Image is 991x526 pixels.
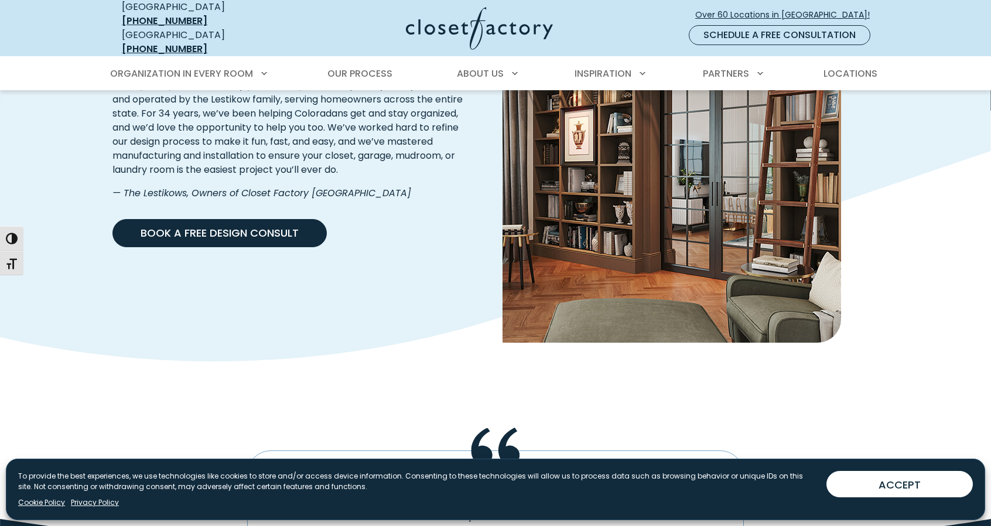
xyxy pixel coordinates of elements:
span: Over 60 Locations in [GEOGRAPHIC_DATA]! [695,9,879,21]
span: About Us [457,67,504,80]
a: [PHONE_NUMBER] [122,14,207,28]
div: [GEOGRAPHIC_DATA] [122,28,292,56]
a: Over 60 Locations in [GEOGRAPHIC_DATA]! [695,5,880,25]
span: Inspiration [575,67,631,80]
nav: Primary Menu [102,57,889,90]
p: To provide the best experiences, we use technologies like cookies to store and/or access device i... [18,471,817,492]
span: Organization in Every Room [110,67,253,80]
button: ACCEPT [826,471,973,497]
a: Cookie Policy [18,497,65,508]
a: Privacy Policy [71,497,119,508]
img: Closet Factory Logo [406,7,553,50]
a: Schedule a Free Consultation [689,25,870,45]
span: Locations [823,67,877,80]
a: [PHONE_NUMBER] [122,42,207,56]
p: Since [DATE], Closet Factory [US_STATE] has been proudly family-owned and operated by the Lestiko... [112,78,470,177]
span: Partners [703,67,749,80]
span: Our Process [327,67,392,80]
a: Book a Free Design Consult [112,219,327,247]
em: — The Lestikows, Owners of Closet Factory [GEOGRAPHIC_DATA] [112,186,411,200]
